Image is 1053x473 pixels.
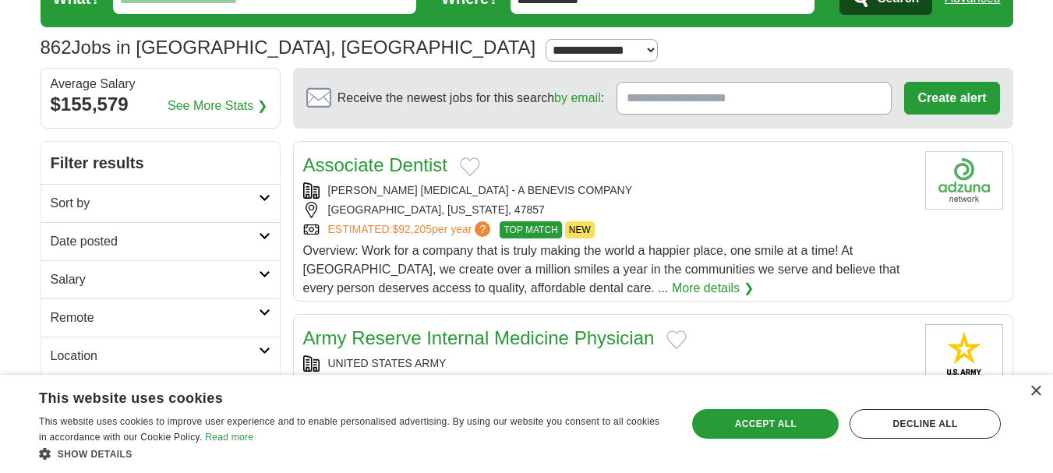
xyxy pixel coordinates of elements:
[303,154,447,175] a: Associate Dentist
[666,330,687,349] button: Add to favorite jobs
[58,449,133,460] span: Show details
[41,34,72,62] span: 862
[168,97,267,115] a: See More Stats ❯
[460,157,480,176] button: Add to favorite jobs
[303,202,913,218] div: [GEOGRAPHIC_DATA], [US_STATE], 47857
[904,82,999,115] button: Create alert
[41,142,280,184] h2: Filter results
[475,221,490,237] span: ?
[925,324,1003,383] img: United States Army logo
[41,337,280,375] a: Location
[51,309,259,327] h2: Remote
[51,78,270,90] div: Average Salary
[51,194,259,213] h2: Sort by
[554,91,601,104] a: by email
[303,182,913,199] div: [PERSON_NAME] [MEDICAL_DATA] - A BENEVIS COMPANY
[328,357,447,369] a: UNITED STATES ARMY
[303,327,655,348] a: Army Reserve Internal Medicine Physician
[565,221,595,238] span: NEW
[337,89,604,108] span: Receive the newest jobs for this search :
[39,446,668,461] div: Show details
[51,232,259,251] h2: Date posted
[41,184,280,222] a: Sort by
[51,90,270,118] div: $155,579
[303,244,900,295] span: Overview: Work for a company that is truly making the world a happier place, one smile at a time!...
[51,270,259,289] h2: Salary
[41,222,280,260] a: Date posted
[205,432,253,443] a: Read more, opens a new window
[39,384,629,408] div: This website uses cookies
[41,37,536,58] h1: Jobs in [GEOGRAPHIC_DATA], [GEOGRAPHIC_DATA]
[328,221,494,238] a: ESTIMATED:$92,205per year?
[392,223,432,235] span: $92,205
[850,409,1001,439] div: Decline all
[1030,386,1041,397] div: Close
[692,409,839,439] div: Accept all
[925,151,1003,210] img: Company logo
[51,347,259,365] h2: Location
[41,298,280,337] a: Remote
[500,221,561,238] span: TOP MATCH
[672,279,754,298] a: More details ❯
[39,416,659,443] span: This website uses cookies to improve user experience and to enable personalised advertising. By u...
[41,260,280,298] a: Salary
